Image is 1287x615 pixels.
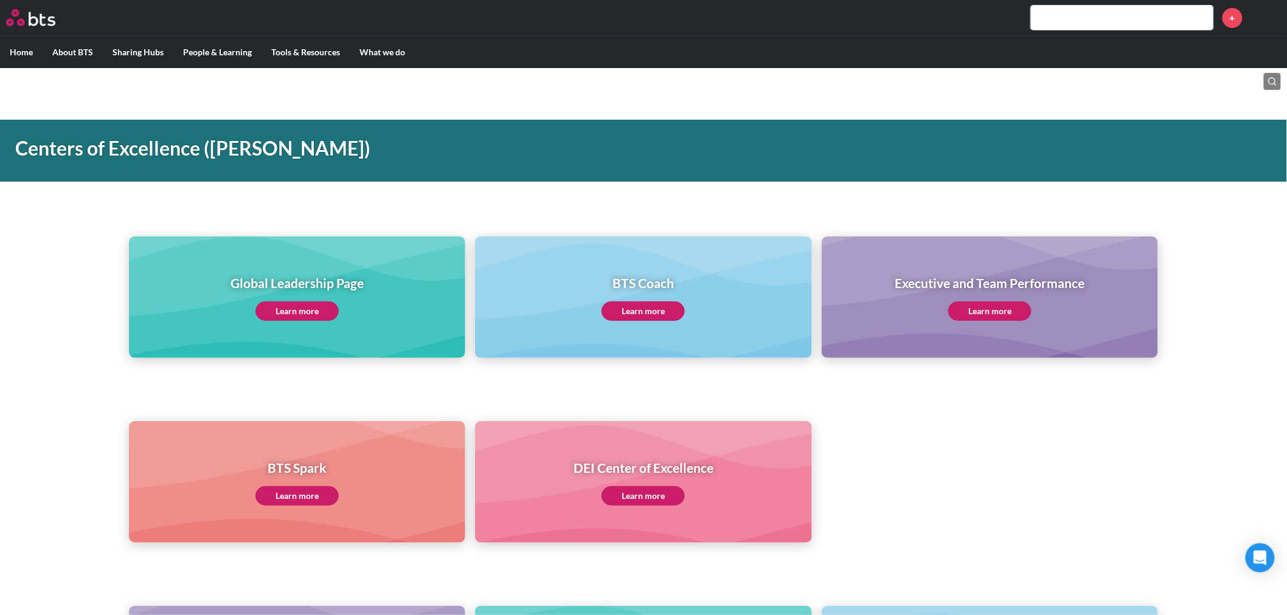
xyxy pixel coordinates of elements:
[1252,3,1281,32] img: Leeseyoung Kim
[1246,543,1275,572] div: Open Intercom Messenger
[15,135,895,162] h1: Centers of Excellence ([PERSON_NAME])
[6,9,55,26] img: BTS Logo
[602,274,685,292] h1: BTS Coach
[231,274,364,292] h1: Global Leadership Page
[1252,3,1281,32] a: Profile
[173,36,262,68] label: People & Learning
[574,459,713,476] h1: DEI Center of Excellence
[350,36,415,68] label: What we do
[262,36,350,68] label: Tools & Resources
[1223,8,1243,28] a: +
[255,459,339,476] h1: BTS Spark
[602,486,685,506] a: Learn more
[602,301,685,321] a: Learn more
[43,36,103,68] label: About BTS
[255,486,339,506] a: Learn more
[895,274,1085,292] h1: Executive and Team Performance
[948,301,1032,321] a: Learn more
[103,36,173,68] label: Sharing Hubs
[255,301,339,321] a: Learn more
[6,9,78,26] a: Go home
